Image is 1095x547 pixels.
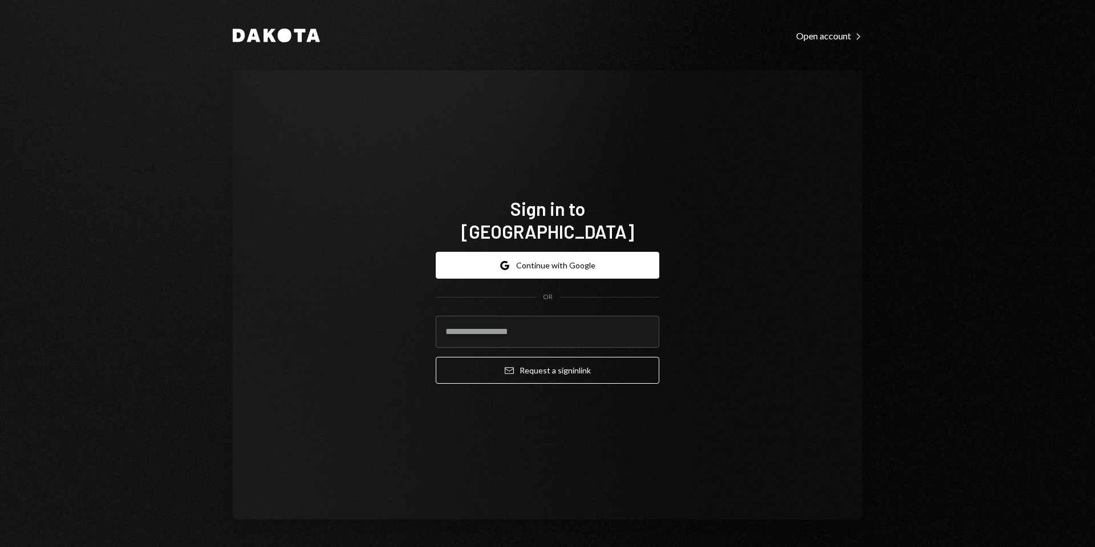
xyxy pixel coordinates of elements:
h1: Sign in to [GEOGRAPHIC_DATA] [436,197,659,243]
button: Continue with Google [436,252,659,279]
a: Open account [796,29,862,42]
button: Request a signinlink [436,357,659,384]
div: OR [543,292,553,302]
div: Open account [796,30,862,42]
